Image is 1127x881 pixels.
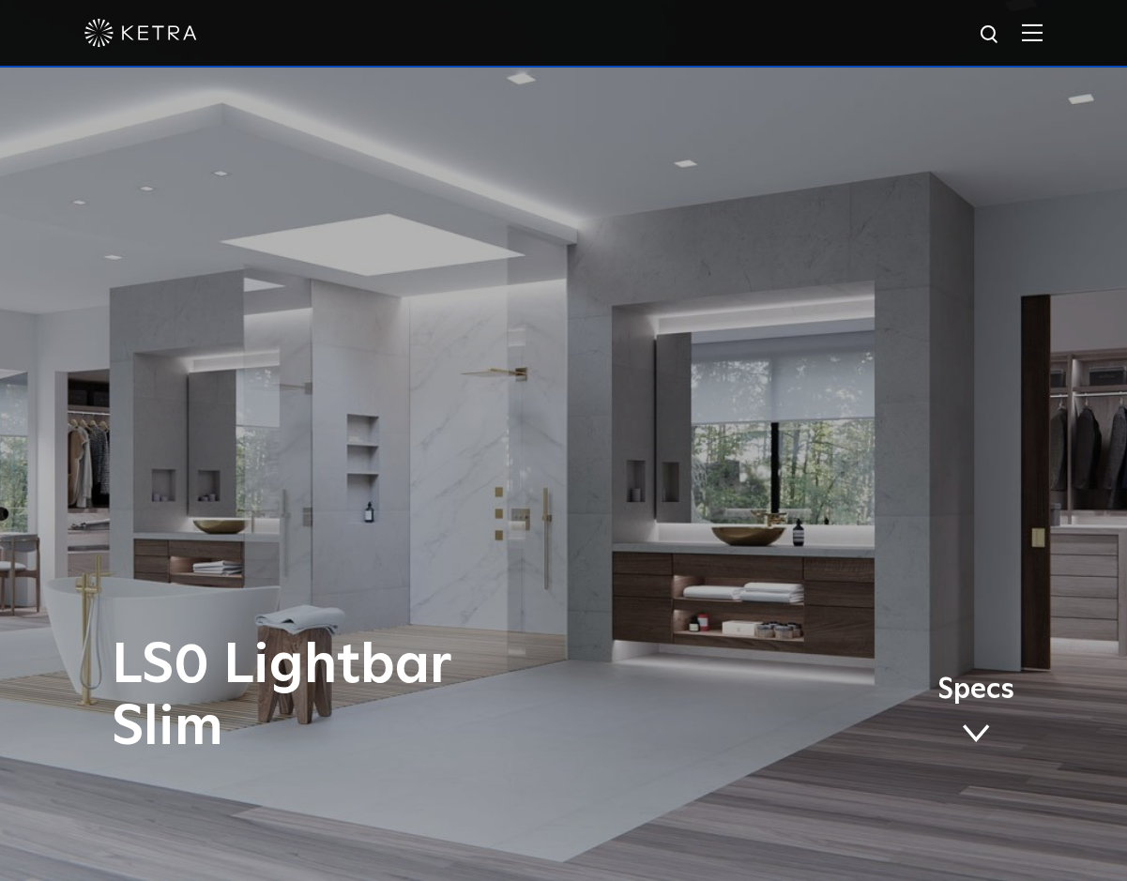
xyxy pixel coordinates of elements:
img: ketra-logo-2019-white [84,19,197,47]
a: Specs [937,676,1014,750]
h1: LS0 Lightbar Slim [112,635,642,759]
img: search icon [979,23,1002,47]
span: Specs [937,676,1014,704]
img: Hamburger%20Nav.svg [1022,23,1043,41]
